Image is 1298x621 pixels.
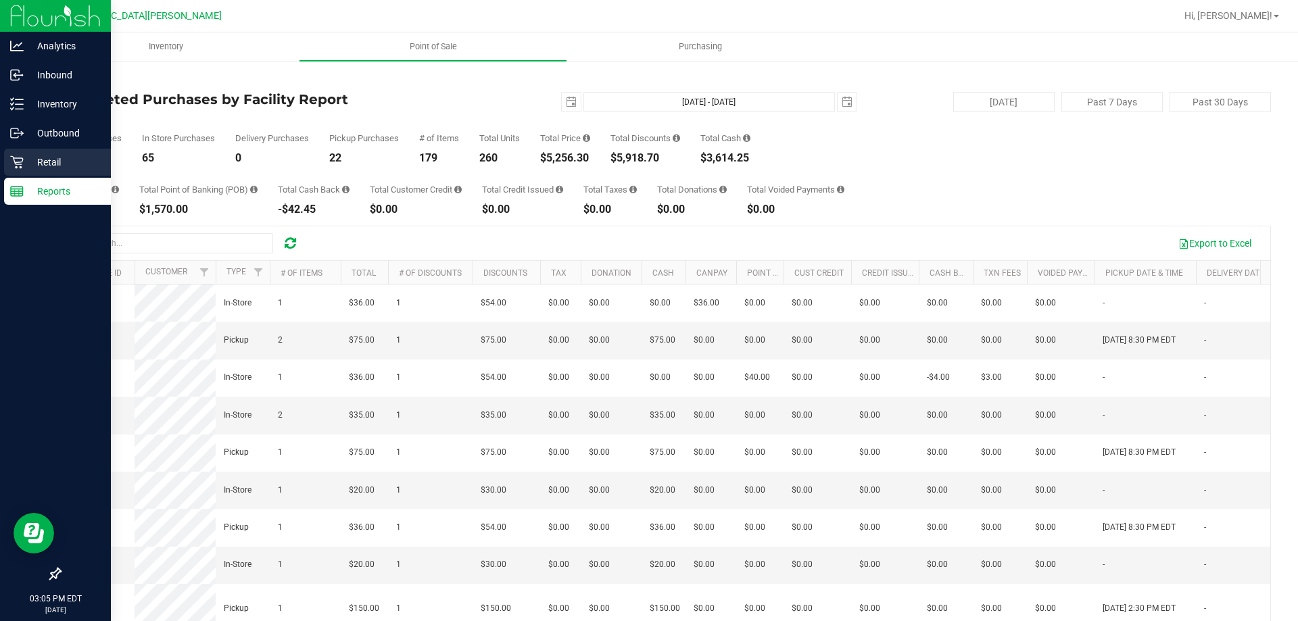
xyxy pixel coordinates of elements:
span: $0.00 [981,602,1002,615]
span: $0.00 [1035,602,1056,615]
span: $36.00 [349,371,375,384]
p: Reports [24,183,105,199]
span: $0.00 [792,446,813,459]
span: - [1103,484,1105,497]
span: $75.00 [349,334,375,347]
span: $0.00 [548,334,569,347]
span: $0.00 [548,371,569,384]
span: 1 [396,409,401,422]
span: $0.00 [1035,297,1056,309]
div: $0.00 [482,204,563,215]
span: - [1204,521,1206,534]
i: Sum of the successful, non-voided payments using account credit for all purchases in the date range. [454,185,462,194]
span: [DATE] 8:30 PM EDT [1103,521,1176,534]
i: Sum of the successful, non-voided point-of-banking payment transactions, both via payment termina... [250,185,258,194]
div: Pickup Purchases [329,134,399,143]
a: Voided Payment [1038,268,1105,278]
span: $75.00 [481,334,506,347]
div: 22 [329,153,399,164]
span: Pickup [224,602,249,615]
span: $150.00 [650,602,680,615]
span: $30.00 [481,484,506,497]
span: [DATE] 8:30 PM EDT [1103,446,1176,459]
span: 1 [396,334,401,347]
p: Inventory [24,96,105,112]
span: 1 [396,446,401,459]
span: $75.00 [650,446,675,459]
span: $0.00 [694,334,715,347]
span: $0.00 [1035,484,1056,497]
span: - [1204,334,1206,347]
div: $0.00 [583,204,637,215]
div: $5,918.70 [610,153,680,164]
i: Sum of all voided payment transaction amounts, excluding tips and transaction fees, for all purch... [837,185,844,194]
span: $20.00 [650,484,675,497]
div: Total Customer Credit [370,185,462,194]
span: $0.00 [927,409,948,422]
span: $0.00 [548,558,569,571]
span: $0.00 [744,446,765,459]
div: -$42.45 [278,204,350,215]
div: Delivery Purchases [235,134,309,143]
span: $0.00 [744,521,765,534]
a: Customer [145,267,187,276]
span: 1 [396,558,401,571]
span: Pickup [224,446,249,459]
span: - [1103,558,1105,571]
span: $0.00 [589,558,610,571]
inline-svg: Inbound [10,68,24,82]
div: Total Cash Back [278,185,350,194]
span: $0.00 [927,558,948,571]
div: Total Taxes [583,185,637,194]
a: Delivery Date [1207,268,1264,278]
span: $0.00 [859,602,880,615]
span: $0.00 [744,334,765,347]
span: $0.00 [694,446,715,459]
span: $0.00 [589,297,610,309]
span: $20.00 [650,558,675,571]
span: $30.00 [481,558,506,571]
span: - [1103,371,1105,384]
span: $75.00 [349,446,375,459]
i: Sum of the successful, non-voided cash payment transactions for all purchases in the date range. ... [743,134,750,143]
span: $0.00 [859,446,880,459]
i: Sum of the successful, non-voided CanPay payment transactions for all purchases in the date range. [112,185,119,194]
span: $0.00 [744,409,765,422]
span: $150.00 [349,602,379,615]
div: Total Donations [657,185,727,194]
span: $36.00 [694,297,719,309]
inline-svg: Inventory [10,97,24,111]
span: $0.00 [548,484,569,497]
div: $5,256.30 [540,153,590,164]
span: $0.00 [859,521,880,534]
p: [DATE] [6,605,105,615]
span: $0.00 [694,484,715,497]
span: $0.00 [589,446,610,459]
button: Past 7 Days [1061,92,1163,112]
div: Total Credit Issued [482,185,563,194]
div: Total Discounts [610,134,680,143]
span: $0.00 [744,297,765,309]
span: - [1204,484,1206,497]
a: Tax [551,268,567,278]
span: $35.00 [349,409,375,422]
span: 1 [278,446,283,459]
div: 0 [235,153,309,164]
span: 1 [396,602,401,615]
span: Inventory [130,41,201,53]
span: - [1204,409,1206,422]
span: $0.00 [1035,558,1056,571]
span: 1 [278,521,283,534]
span: $0.00 [744,484,765,497]
div: $3,614.25 [700,153,750,164]
i: Sum of all round-up-to-next-dollar total price adjustments for all purchases in the date range. [719,185,727,194]
span: $0.00 [792,558,813,571]
div: # of Items [419,134,459,143]
p: 03:05 PM EDT [6,593,105,605]
span: $0.00 [548,602,569,615]
a: Point of Sale [299,32,567,61]
span: $0.00 [1035,371,1056,384]
span: In-Store [224,371,251,384]
a: Discounts [483,268,527,278]
span: $36.00 [349,521,375,534]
